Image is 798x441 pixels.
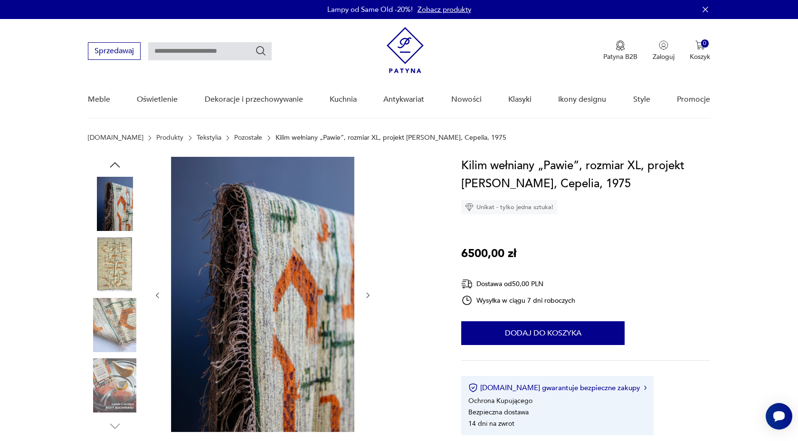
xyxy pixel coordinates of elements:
[88,48,141,55] a: Sprzedawaj
[659,40,668,50] img: Ikonka użytkownika
[330,81,357,118] a: Kuchnia
[88,42,141,60] button: Sprzedawaj
[468,408,529,417] li: Bezpieczna dostawa
[327,5,413,14] p: Lampy od Same Old -20%!
[603,52,637,61] p: Patyna B2B
[383,81,424,118] a: Antykwariat
[255,45,266,57] button: Szukaj
[88,177,142,231] img: Zdjęcie produktu Kilim wełniany „Pawie”, rozmiar XL, projekt Piotra Grabowskiego, Cepelia, 1975
[461,321,625,345] button: Dodaj do koszyka
[418,5,471,14] a: Zobacz produkty
[653,52,674,61] p: Zaloguj
[465,203,474,211] img: Ikona diamentu
[616,40,625,51] img: Ikona medalu
[468,419,514,428] li: 14 dni na zwrot
[508,81,532,118] a: Klasyki
[451,81,482,118] a: Nowości
[88,358,142,412] img: Zdjęcie produktu Kilim wełniany „Pawie”, rozmiar XL, projekt Piotra Grabowskiego, Cepelia, 1975
[468,396,532,405] li: Ochrona Kupującego
[468,383,478,393] img: Ikona certyfikatu
[468,383,646,393] button: [DOMAIN_NAME] gwarantuje bezpieczne zakupy
[461,295,575,306] div: Wysyłka w ciągu 7 dni roboczych
[197,134,221,142] a: Tekstylia
[156,134,183,142] a: Produkty
[387,27,424,73] img: Patyna - sklep z meblami i dekoracjami vintage
[461,157,710,193] h1: Kilim wełniany „Pawie”, rozmiar XL, projekt [PERSON_NAME], Cepelia, 1975
[88,298,142,352] img: Zdjęcie produktu Kilim wełniany „Pawie”, rozmiar XL, projekt Piotra Grabowskiego, Cepelia, 1975
[461,200,557,214] div: Unikat - tylko jedna sztuka!
[766,403,792,430] iframe: Smartsupp widget button
[234,134,262,142] a: Pozostałe
[558,81,606,118] a: Ikony designu
[690,52,710,61] p: Koszyk
[88,134,143,142] a: [DOMAIN_NAME]
[461,245,516,263] p: 6500,00 zł
[653,40,674,61] button: Zaloguj
[633,81,650,118] a: Style
[644,385,647,390] img: Ikona strzałki w prawo
[690,40,710,61] button: 0Koszyk
[205,81,303,118] a: Dekoracje i przechowywanie
[88,237,142,291] img: Zdjęcie produktu Kilim wełniany „Pawie”, rozmiar XL, projekt Piotra Grabowskiego, Cepelia, 1975
[275,134,506,142] p: Kilim wełniany „Pawie”, rozmiar XL, projekt [PERSON_NAME], Cepelia, 1975
[603,40,637,61] button: Patyna B2B
[603,40,637,61] a: Ikona medaluPatyna B2B
[701,39,709,48] div: 0
[137,81,178,118] a: Oświetlenie
[677,81,710,118] a: Promocje
[461,278,473,290] img: Ikona dostawy
[88,81,110,118] a: Meble
[695,40,705,50] img: Ikona koszyka
[171,157,354,432] img: Zdjęcie produktu Kilim wełniany „Pawie”, rozmiar XL, projekt Piotra Grabowskiego, Cepelia, 1975
[461,278,575,290] div: Dostawa od 50,00 PLN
